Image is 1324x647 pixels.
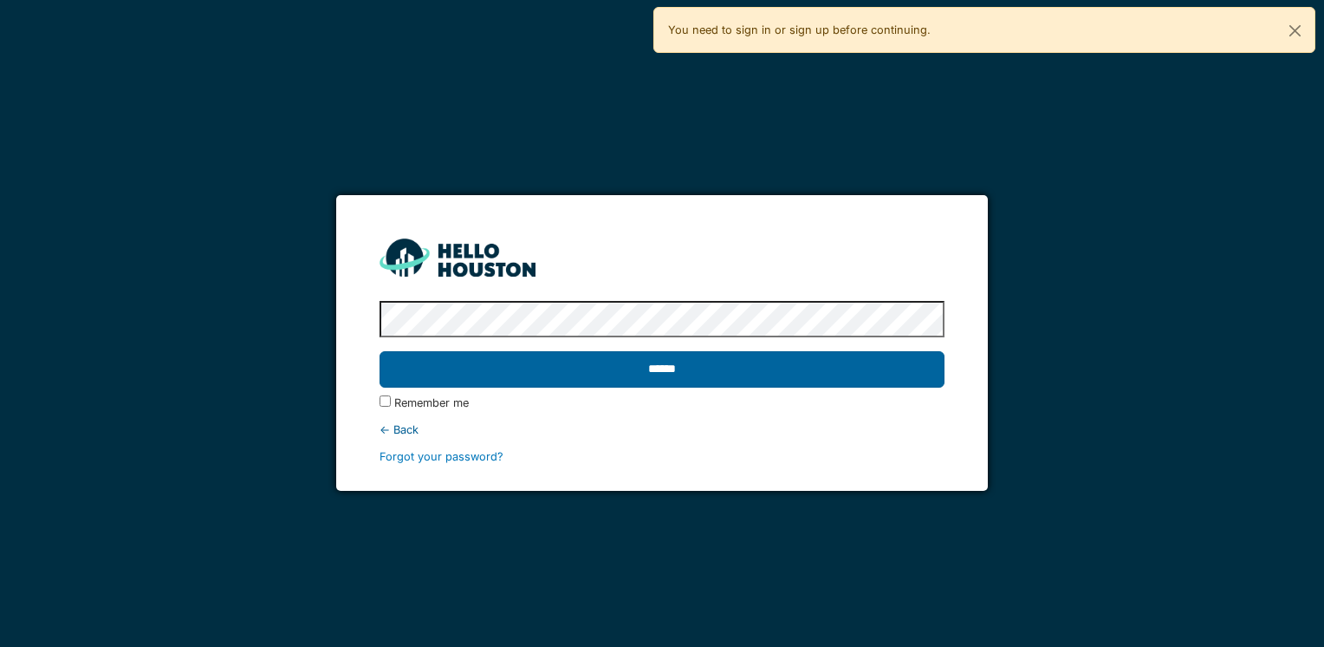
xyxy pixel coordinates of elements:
a: Forgot your password? [380,450,503,463]
label: Remember me [394,395,469,411]
button: Close [1275,8,1314,54]
div: ← Back [380,422,944,438]
div: You need to sign in or sign up before continuing. [653,7,1315,53]
img: HH_line-BYnF2_Hg.png [380,239,535,276]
